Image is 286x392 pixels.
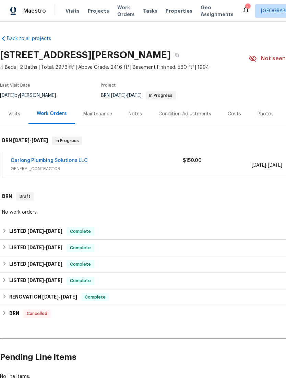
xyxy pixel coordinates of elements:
h6: RENOVATION [9,293,77,301]
span: [DATE] [32,138,48,143]
span: Complete [67,277,94,284]
span: - [111,93,142,98]
div: Condition Adjustments [158,111,211,117]
span: [DATE] [46,229,62,233]
span: - [42,294,77,299]
span: [DATE] [27,262,44,266]
span: [DATE] [42,294,59,299]
span: [DATE] [27,278,44,283]
div: Work Orders [37,110,67,117]
span: Properties [166,8,192,14]
span: BRN [101,93,176,98]
span: Visits [65,8,80,14]
span: Complete [67,261,94,268]
span: [DATE] [27,229,44,233]
a: Carlong Plumbing Solutions LLC [11,158,88,163]
span: - [252,162,282,169]
span: In Progress [146,93,175,98]
div: Maintenance [83,111,112,117]
span: [DATE] [46,262,62,266]
span: In Progress [53,137,82,144]
h6: BRN [2,137,48,145]
span: - [27,245,62,250]
span: [DATE] [46,278,62,283]
span: Projects [88,8,109,14]
span: [DATE] [252,163,266,168]
span: Maestro [23,8,46,14]
span: Draft [17,193,33,200]
span: - [13,138,48,143]
span: [DATE] [13,138,29,143]
span: [DATE] [61,294,77,299]
button: Copy Address [171,49,183,61]
span: [DATE] [46,245,62,250]
span: GENERAL_CONTRACTOR [11,165,183,172]
h6: BRN [2,192,12,201]
span: Complete [82,294,108,301]
h6: LISTED [9,277,62,285]
span: Project [101,83,116,87]
div: Visits [8,111,20,117]
span: Complete [67,244,94,251]
h6: LISTED [9,227,62,236]
span: Geo Assignments [201,4,234,18]
h6: LISTED [9,260,62,268]
span: Cancelled [24,310,50,317]
div: Costs [228,111,241,117]
span: Work Orders [117,4,135,18]
span: [DATE] [111,93,126,98]
span: - [27,229,62,233]
h6: LISTED [9,244,62,252]
span: [DATE] [27,245,44,250]
div: Notes [129,111,142,117]
span: Complete [67,228,94,235]
span: [DATE] [268,163,282,168]
span: Tasks [143,9,157,13]
span: - [27,262,62,266]
span: - [27,278,62,283]
div: Photos [258,111,274,117]
div: 1 [245,4,250,11]
span: [DATE] [127,93,142,98]
h6: BRN [9,309,19,318]
span: $150.00 [183,158,202,163]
